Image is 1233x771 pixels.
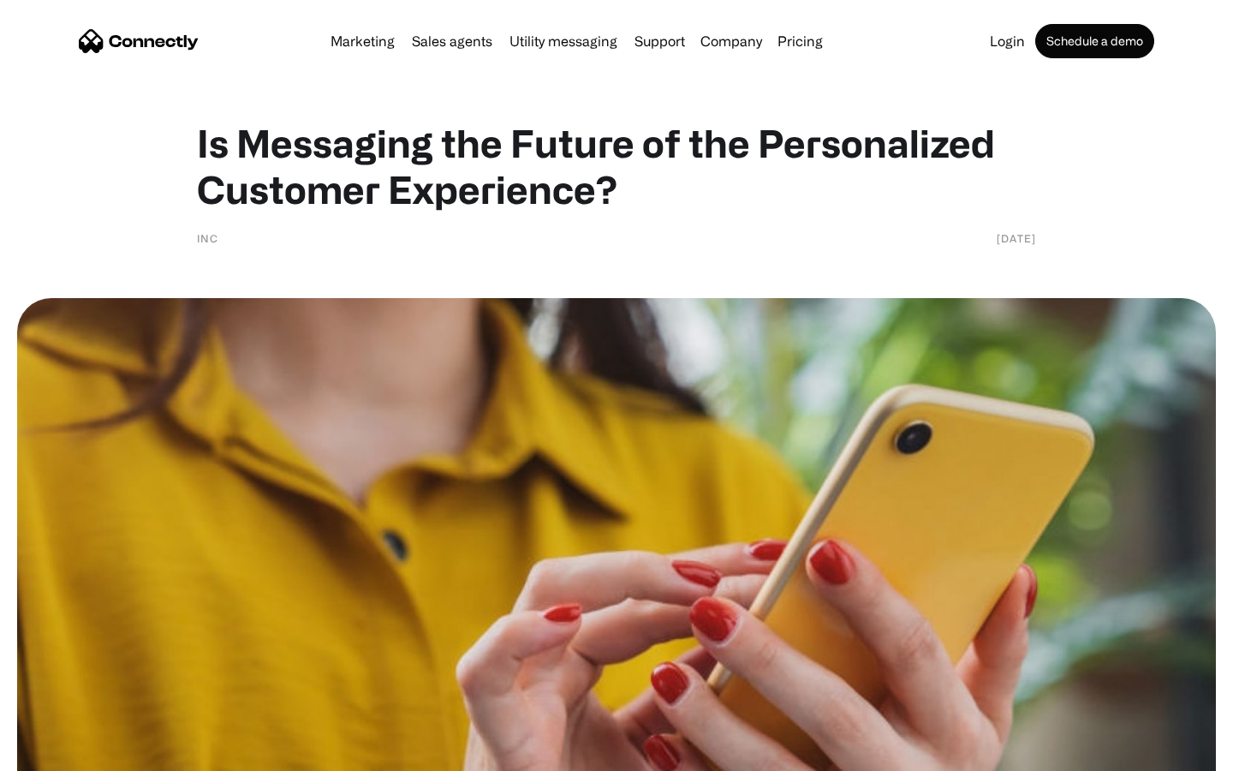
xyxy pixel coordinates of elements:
[34,741,103,765] ul: Language list
[405,34,499,48] a: Sales agents
[628,34,692,48] a: Support
[503,34,624,48] a: Utility messaging
[197,230,218,247] div: Inc
[17,741,103,765] aside: Language selected: English
[700,29,762,53] div: Company
[1035,24,1154,58] a: Schedule a demo
[983,34,1032,48] a: Login
[771,34,830,48] a: Pricing
[324,34,402,48] a: Marketing
[997,230,1036,247] div: [DATE]
[197,120,1036,212] h1: Is Messaging the Future of the Personalized Customer Experience?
